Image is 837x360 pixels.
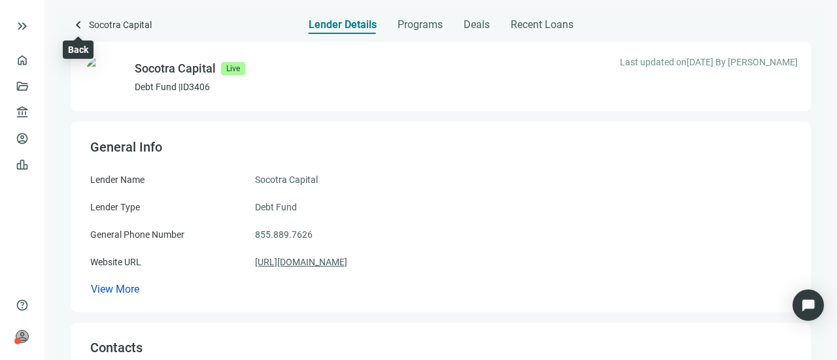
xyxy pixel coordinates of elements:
[14,18,30,34] button: keyboard_double_arrow_right
[68,43,88,56] div: Back
[221,62,245,75] span: Live
[90,174,145,185] span: Lender Name
[89,17,152,35] span: Socotra Capital
[135,59,216,78] div: Socotra Capital
[135,80,245,93] p: Debt Fund | ID 3406
[90,282,140,296] button: View More
[255,227,313,242] span: 855.889.7626
[16,299,29,312] span: help
[84,55,127,98] img: f7afb241-9292-419a-8e37-3a3b0805b44a
[464,18,490,31] span: Deals
[309,18,377,31] span: Lender Details
[16,330,29,343] span: person
[90,257,141,267] span: Website URL
[71,17,86,33] span: keyboard_arrow_left
[71,17,86,35] a: keyboard_arrow_left
[91,283,139,295] span: View More
[90,139,162,155] span: General Info
[90,340,143,355] span: Contacts
[90,202,140,212] span: Lender Type
[255,172,318,187] span: Socotra Capital
[255,255,347,269] a: [URL][DOMAIN_NAME]
[90,229,184,240] span: General Phone Number
[255,200,297,214] span: Debt Fund
[620,55,798,69] span: Last updated on [DATE] By [PERSON_NAME]
[16,106,25,119] span: account_balance
[793,289,824,321] div: Open Intercom Messenger
[398,18,443,31] span: Programs
[511,18,573,31] span: Recent Loans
